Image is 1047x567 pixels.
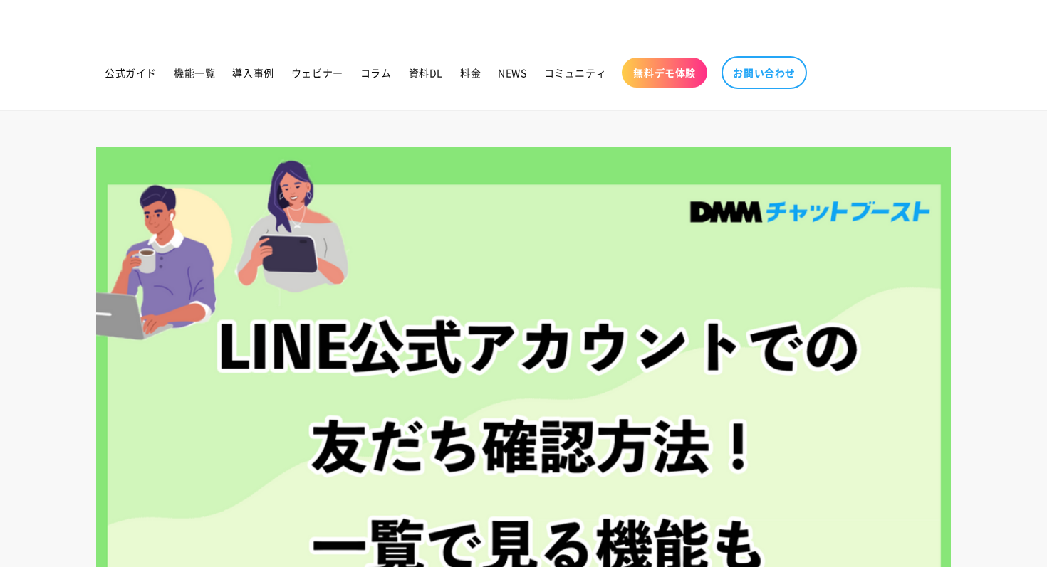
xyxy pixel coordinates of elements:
[360,66,392,79] span: コラム
[544,66,607,79] span: コミュニティ
[400,58,452,88] a: 資料DL
[165,58,224,88] a: 機能一覧
[283,58,352,88] a: ウェビナー
[489,58,535,88] a: NEWS
[536,58,615,88] a: コミュニティ
[622,58,707,88] a: 無料デモ体験
[498,66,526,79] span: NEWS
[291,66,343,79] span: ウェビナー
[722,56,807,89] a: お問い合わせ
[633,66,696,79] span: 無料デモ体験
[232,66,274,79] span: 導入事例
[460,66,481,79] span: 料金
[452,58,489,88] a: 料金
[224,58,282,88] a: 導入事例
[733,66,796,79] span: お問い合わせ
[352,58,400,88] a: コラム
[96,58,165,88] a: 公式ガイド
[409,66,443,79] span: 資料DL
[105,66,157,79] span: 公式ガイド
[174,66,215,79] span: 機能一覧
